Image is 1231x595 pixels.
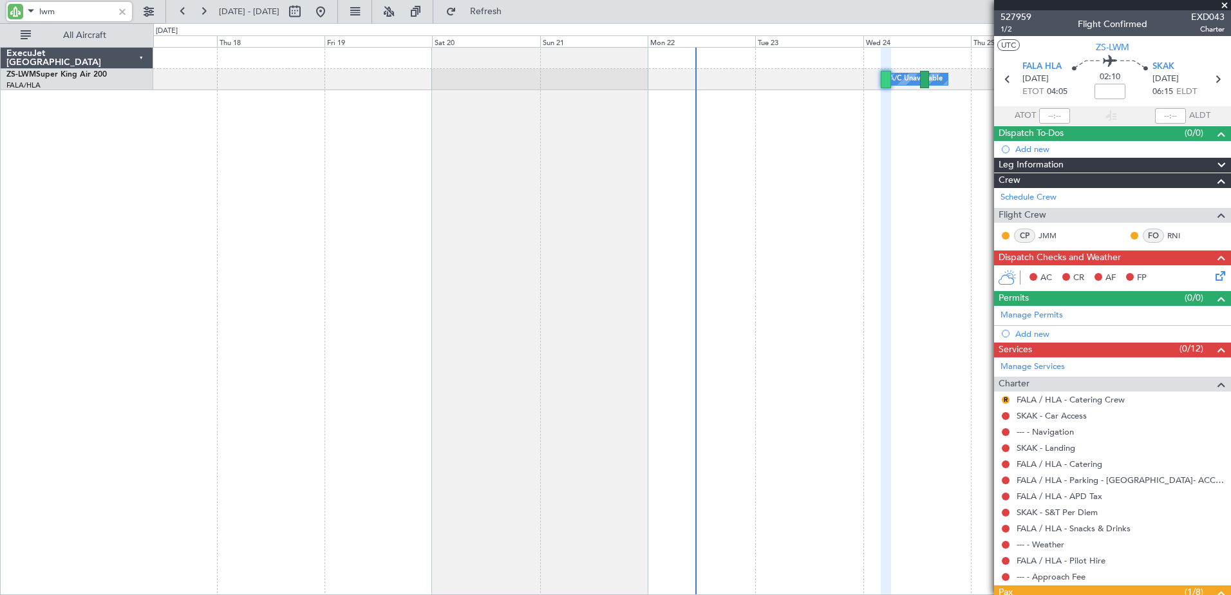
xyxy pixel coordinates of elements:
a: SKAK - S&T Per Diem [1017,507,1098,518]
div: Fri 19 [324,35,432,47]
input: --:-- [1039,108,1070,124]
a: JMM [1038,230,1067,241]
span: Permits [999,291,1029,306]
div: Wed 17 [109,35,216,47]
span: ZS-LWM [1096,41,1129,54]
span: AF [1105,272,1116,285]
span: 06:15 [1152,86,1173,99]
a: FALA / HLA - Catering [1017,458,1102,469]
button: All Aircraft [14,25,140,46]
a: FALA / HLA - Parking - [GEOGRAPHIC_DATA]- ACC # 1800 [1017,475,1225,486]
span: Services [999,343,1032,357]
span: Crew [999,173,1020,188]
span: SKAK [1152,61,1174,73]
span: Dispatch To-Dos [999,126,1064,141]
span: Flight Crew [999,208,1046,223]
span: 527959 [1001,10,1031,24]
button: Refresh [440,1,517,22]
div: Tue 23 [755,35,863,47]
span: Refresh [459,7,513,16]
span: [DATE] [1152,73,1179,86]
span: Charter [1191,24,1225,35]
span: ATOT [1015,109,1036,122]
a: --- - Approach Fee [1017,571,1085,582]
a: Manage Permits [1001,309,1063,322]
a: SKAK - Landing [1017,442,1075,453]
div: Add new [1015,144,1225,155]
span: Charter [999,377,1029,392]
span: ETOT [1022,86,1044,99]
span: Dispatch Checks and Weather [999,250,1121,265]
a: Manage Services [1001,361,1065,373]
div: Add new [1015,328,1225,339]
input: A/C (Reg. or Type) [39,2,113,21]
a: FALA / HLA - Snacks & Drinks [1017,523,1131,534]
span: AC [1040,272,1052,285]
a: SKAK - Car Access [1017,410,1087,421]
div: Thu 18 [217,35,324,47]
div: [DATE] [156,26,178,37]
span: FALA HLA [1022,61,1062,73]
a: FALA / HLA - APD Tax [1017,491,1102,502]
span: [DATE] [1022,73,1049,86]
div: Thu 25 [971,35,1078,47]
a: FALA/HLA [6,80,41,90]
span: 04:05 [1047,86,1067,99]
div: CP [1014,229,1035,243]
span: 1/2 [1001,24,1031,35]
span: (0/0) [1185,126,1203,140]
span: ZS-LWM [6,71,36,79]
span: EXD043 [1191,10,1225,24]
div: Flight Confirmed [1078,17,1147,31]
button: UTC [997,39,1020,51]
span: (0/0) [1185,291,1203,305]
a: --- - Weather [1017,539,1064,550]
span: ELDT [1176,86,1197,99]
a: FALA / HLA - Catering Crew [1017,394,1125,405]
a: ZS-LWMSuper King Air 200 [6,71,107,79]
button: R [1002,396,1010,404]
div: Mon 22 [648,35,755,47]
a: Schedule Crew [1001,191,1057,204]
div: Sun 21 [540,35,648,47]
span: All Aircraft [33,31,136,40]
span: Leg Information [999,158,1064,173]
span: FP [1137,272,1147,285]
div: FO [1143,229,1164,243]
span: [DATE] - [DATE] [219,6,279,17]
span: CR [1073,272,1084,285]
span: (0/12) [1179,342,1203,355]
span: ALDT [1189,109,1210,122]
a: RNI [1167,230,1196,241]
a: --- - Navigation [1017,426,1074,437]
span: 02:10 [1100,71,1120,84]
div: Wed 24 [863,35,971,47]
a: FALA / HLA - Pilot Hire [1017,555,1105,566]
div: A/C Unavailable [889,70,943,89]
div: Sat 20 [432,35,540,47]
